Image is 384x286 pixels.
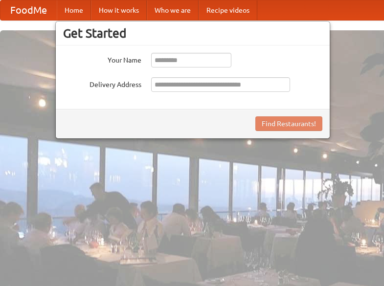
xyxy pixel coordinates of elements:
[63,26,322,41] h3: Get Started
[63,53,141,65] label: Your Name
[57,0,91,20] a: Home
[63,77,141,89] label: Delivery Address
[91,0,147,20] a: How it works
[199,0,257,20] a: Recipe videos
[147,0,199,20] a: Who we are
[0,0,57,20] a: FoodMe
[255,116,322,131] button: Find Restaurants!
